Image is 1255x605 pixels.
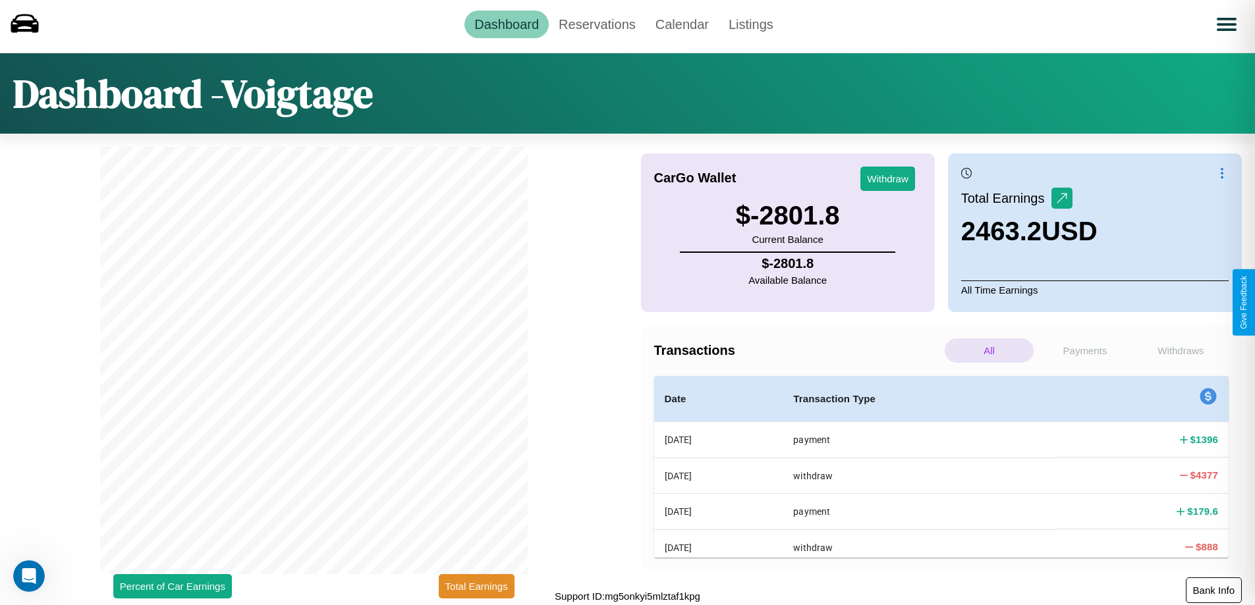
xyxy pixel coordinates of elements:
h4: CarGo Wallet [654,171,737,186]
h4: $ 888 [1196,540,1218,554]
h3: $ -2801.8 [736,201,840,230]
th: payment [783,422,1056,458]
p: Available Balance [748,271,827,289]
p: Payments [1040,338,1129,363]
th: [DATE] [654,422,783,458]
div: Give Feedback [1239,276,1248,329]
iframe: Intercom live chat [13,560,45,592]
button: Withdraw [860,167,915,191]
button: Open menu [1208,6,1245,43]
h4: Transactions [654,343,941,358]
table: simple table [654,376,1229,600]
p: All Time Earnings [961,280,1229,299]
h4: Date [665,391,773,407]
button: Total Earnings [439,574,515,598]
th: withdraw [783,458,1056,493]
button: Bank Info [1186,577,1242,603]
th: [DATE] [654,458,783,493]
a: Dashboard [464,11,549,38]
h3: 2463.2 USD [961,217,1098,246]
p: All [945,338,1034,363]
th: withdraw [783,529,1056,565]
p: Withdraws [1136,338,1225,363]
a: Calendar [646,11,719,38]
h4: $ 179.6 [1187,504,1218,518]
th: payment [783,494,1056,529]
p: Support ID: mg5onkyi5mlztaf1kpg [555,587,700,605]
th: [DATE] [654,494,783,529]
th: [DATE] [654,529,783,565]
p: Current Balance [736,230,840,248]
h4: $ -2801.8 [748,256,827,271]
h4: Transaction Type [793,391,1046,407]
a: Listings [719,11,783,38]
h4: $ 1396 [1190,433,1218,446]
h1: Dashboard - Voigtage [13,66,373,120]
button: Percent of Car Earnings [113,574,232,598]
p: Total Earnings [961,186,1051,210]
a: Reservations [549,11,646,38]
h4: $ 4377 [1190,468,1218,482]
